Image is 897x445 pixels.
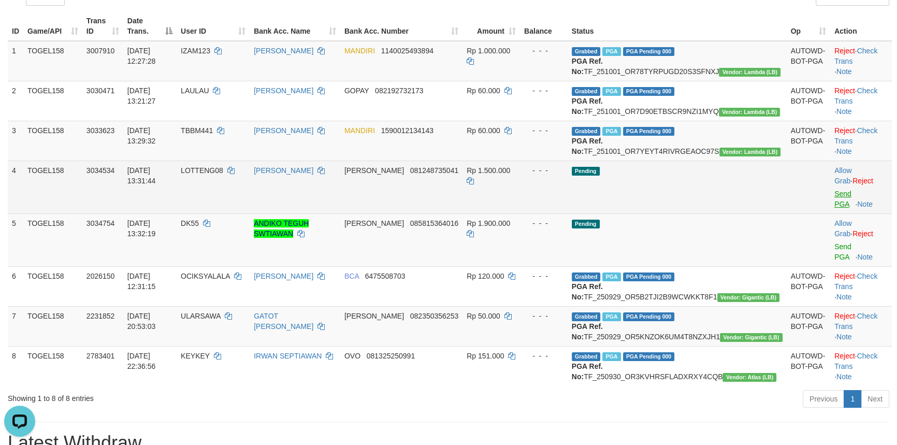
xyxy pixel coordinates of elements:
[344,272,359,280] span: BCA
[467,87,500,95] span: Rp 60.000
[834,166,851,185] a: Allow Grab
[572,312,601,321] span: Grabbed
[127,219,156,238] span: [DATE] 13:32:19
[8,121,23,161] td: 3
[23,41,82,81] td: TOGEL158
[861,390,889,408] a: Next
[830,266,892,306] td: · ·
[467,352,504,360] span: Rp 151.000
[381,47,433,55] span: Copy 1140025493894 to clipboard
[254,126,313,135] a: [PERSON_NAME]
[830,161,892,213] td: ·
[181,126,213,135] span: TBBM441
[8,41,23,81] td: 1
[568,306,787,346] td: TF_250929_OR5KNZOK6UM4T8NZXJH1
[568,41,787,81] td: TF_251001_OR78TYRPUGD20S3SFNXJ
[86,312,115,320] span: 2231852
[123,11,177,41] th: Date Trans.: activate to sort column descending
[524,351,563,361] div: - - -
[834,312,855,320] a: Reject
[524,46,563,56] div: - - -
[572,97,603,116] b: PGA Ref. No:
[830,81,892,121] td: · ·
[410,166,458,175] span: Copy 081248735041 to clipboard
[8,213,23,266] td: 5
[127,87,156,105] span: [DATE] 13:21:27
[834,47,855,55] a: Reject
[830,121,892,161] td: · ·
[803,390,844,408] a: Previous
[834,87,855,95] a: Reject
[623,312,675,321] span: PGA Pending
[568,266,787,306] td: TF_250929_OR5B2TJI2B9WCWKKT8F1
[844,390,861,408] a: 1
[623,127,675,136] span: PGA Pending
[623,352,675,361] span: PGA Pending
[830,306,892,346] td: · ·
[836,107,852,116] a: Note
[572,352,601,361] span: Grabbed
[524,271,563,281] div: - - -
[834,166,852,185] span: ·
[834,272,855,280] a: Reject
[787,11,830,41] th: Op: activate to sort column ascending
[572,282,603,301] b: PGA Ref. No:
[254,47,313,55] a: [PERSON_NAME]
[340,11,462,41] th: Bank Acc. Number: activate to sort column ascending
[367,352,415,360] span: Copy 081325250991 to clipboard
[467,219,510,227] span: Rp 1.900.000
[181,219,199,227] span: DK55
[86,352,115,360] span: 2783401
[834,87,877,105] a: Check Trans
[836,147,852,155] a: Note
[719,108,780,117] span: Vendor URL: https://dashboard.q2checkout.com/secure
[250,11,340,41] th: Bank Acc. Name: activate to sort column ascending
[834,352,855,360] a: Reject
[181,47,210,55] span: IZAM123
[86,87,115,95] span: 3030471
[602,272,620,281] span: Marked by azecs1
[568,11,787,41] th: Status
[568,346,787,386] td: TF_250930_OR3KVHRSFLADXRXY4CQB
[787,121,830,161] td: AUTOWD-BOT-PGA
[23,213,82,266] td: TOGEL158
[86,126,115,135] span: 3033623
[830,11,892,41] th: Action
[8,11,23,41] th: ID
[82,11,123,41] th: Trans ID: activate to sort column ascending
[572,272,601,281] span: Grabbed
[857,200,873,208] a: Note
[720,333,783,342] span: Vendor URL: https://dashboard.q2checkout.com/secure
[86,166,115,175] span: 3034534
[717,293,780,302] span: Vendor URL: https://dashboard.q2checkout.com/secure
[787,41,830,81] td: AUTOWD-BOT-PGA
[572,220,600,228] span: Pending
[375,87,423,95] span: Copy 082192732173 to clipboard
[572,57,603,76] b: PGA Ref. No:
[8,266,23,306] td: 6
[4,4,35,35] button: Open LiveChat chat widget
[834,312,877,331] a: Check Trans
[254,166,313,175] a: [PERSON_NAME]
[181,166,223,175] span: LOTTENG08
[834,47,877,65] a: Check Trans
[410,312,458,320] span: Copy 082350356253 to clipboard
[344,219,404,227] span: [PERSON_NAME]
[344,47,375,55] span: MANDIRI
[852,177,873,185] a: Reject
[834,126,855,135] a: Reject
[623,272,675,281] span: PGA Pending
[23,266,82,306] td: TOGEL158
[836,333,852,341] a: Note
[572,47,601,56] span: Grabbed
[467,272,504,280] span: Rp 120.000
[344,352,360,360] span: OVO
[524,311,563,321] div: - - -
[623,47,675,56] span: PGA Pending
[834,126,877,145] a: Check Trans
[836,372,852,381] a: Note
[568,121,787,161] td: TF_251001_OR7YEYT4RIVRGEAOC97S
[86,272,115,280] span: 2026150
[857,253,873,261] a: Note
[344,126,375,135] span: MANDIRI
